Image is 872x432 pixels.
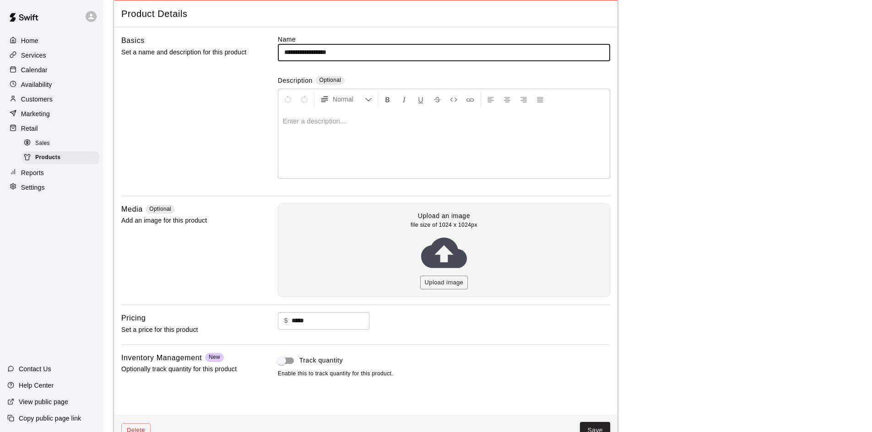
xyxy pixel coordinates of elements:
p: Upload an image [418,211,470,221]
label: Description [278,76,313,86]
a: Settings [7,181,96,194]
button: Undo [280,91,296,107]
span: Optional [149,206,171,212]
span: Optional [319,77,341,83]
a: Retail [7,122,96,135]
h6: Basics [121,35,145,47]
span: Track quantity [299,356,343,365]
p: Retail [21,124,38,133]
p: Reports [21,168,44,177]
span: Normal [333,95,365,104]
p: Optionally track quantity for this product [121,363,249,375]
p: Services [21,51,46,60]
a: Sales [22,136,103,150]
a: Services [7,48,96,62]
p: Contact Us [19,364,51,373]
button: Insert Code [446,91,461,107]
div: Sales [22,137,99,150]
p: Set a name and description for this product [121,47,249,58]
a: Reports [7,166,96,180]
p: Add an image for this product [121,215,249,226]
h6: Pricing [121,312,146,324]
p: Copy public page link [19,414,81,423]
a: Customers [7,92,96,106]
p: Marketing [21,109,50,118]
a: Marketing [7,107,96,121]
div: Products [22,151,99,164]
h6: Media [121,203,143,215]
a: Availability [7,78,96,91]
p: $ [284,316,288,325]
button: Insert Link [462,91,478,107]
button: Left Align [483,91,498,107]
h6: Inventory Management [121,352,202,364]
button: Format Strikethrough [429,91,445,107]
span: New [209,354,220,360]
p: Settings [21,183,45,192]
button: Formatting Options [316,91,376,107]
button: Format Underline [413,91,428,107]
button: Format Italics [396,91,412,107]
a: Products [22,150,103,165]
span: Product Details [121,8,610,20]
button: Right Align [516,91,531,107]
p: View public page [19,397,68,406]
p: Help Center [19,381,54,390]
a: Calendar [7,63,96,77]
span: Products [35,153,60,162]
p: Calendar [21,65,48,75]
button: Center Align [499,91,515,107]
p: Customers [21,95,53,104]
button: Upload image [420,276,468,290]
span: Sales [35,139,50,148]
p: Availability [21,80,52,89]
button: Format Bold [380,91,395,107]
a: Home [7,34,96,48]
p: Set a price for this product [121,324,249,336]
label: Name [278,35,610,44]
span: Enable this to track quantity for this product. [278,369,610,379]
p: Home [21,36,38,45]
button: Redo [297,91,312,107]
button: Justify Align [532,91,548,107]
span: file size of 1024 x 1024px [411,221,477,230]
